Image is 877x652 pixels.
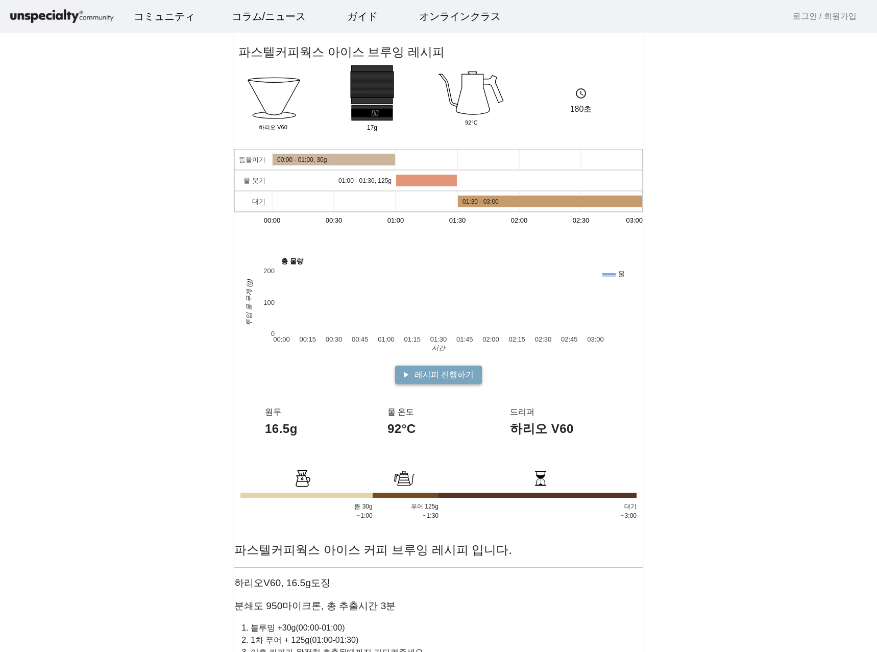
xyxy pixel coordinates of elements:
[411,3,509,30] a: オンラインクラス
[252,198,265,205] text: 대기
[573,216,590,224] text: 02:30
[404,335,421,343] text: 01:15
[439,502,637,511] p: 대기
[482,335,499,343] text: 02:00
[352,335,369,343] text: 00:45
[243,177,265,184] text: 물 붓기
[158,339,170,347] span: 設定
[126,3,203,30] a: コミュニティ
[234,599,643,614] p: 분쇄도 950마이크론, 총 추출시간 3분
[367,124,377,131] tspan: 17g
[264,216,281,224] text: 00:00
[378,335,395,343] text: 01:00
[234,576,643,591] p: 하리오V60, 16.5g도징
[234,251,643,353] svg: A chart.
[510,407,612,417] h3: 드리퍼
[387,421,490,437] h1: 92°C
[132,324,196,349] a: 設定
[240,502,373,511] p: 뜸 30g
[224,3,314,30] a: コラム/ニュース
[259,124,287,130] tspan: 하리오 V60
[793,10,857,22] a: 로그인 / 회원가입
[430,335,447,343] text: 01:30
[373,511,439,520] p: ~1:30
[587,335,604,343] text: 03:00
[387,407,490,417] h3: 물 온도
[535,335,552,343] text: 02:30
[575,87,587,100] mat-icon: schedule
[387,216,404,224] text: 01:00
[251,622,643,634] li: 블루밍 +30g(00:00-01:00)
[299,335,316,343] text: 00:15
[338,177,392,184] text: 01:00 - 01:30, 125g
[281,257,304,265] text: 총 물량
[3,324,67,349] a: ホーム
[339,3,386,30] a: ガイド
[240,511,373,520] p: ~1:00
[439,511,637,520] p: ~3:00
[462,198,499,205] text: 01:30 - 03:00
[618,270,625,278] text: 물
[449,216,466,224] text: 01:30
[326,216,343,224] text: 00:30
[394,468,415,489] img: bloom
[561,335,578,343] text: 02:45
[265,421,367,437] h1: 16.5g
[87,340,112,348] span: チャット
[273,335,290,343] text: 00:00
[234,149,643,251] svg: A chart.
[510,421,612,437] h1: 하리오 V60
[415,369,474,381] span: 레시피 진행하기
[395,366,482,384] button: 레시피 진행하기
[530,468,551,489] img: bloom
[263,299,275,306] text: 100
[251,634,643,646] li: 1차 푸어 + 125g(01:00-01:30)
[239,156,265,163] text: 뜸들이기
[263,267,275,275] text: 200
[292,468,312,489] img: bloom
[511,216,528,224] text: 02:00
[67,324,132,349] a: チャット
[508,335,525,343] text: 02:15
[234,541,643,559] h2: 파스텔커피웍스 아이스 커피 브루잉 레시피 입니다.
[8,8,115,26] img: logo
[538,103,624,115] p: 180초
[277,156,327,163] text: 00:00 - 01:00, 30g
[26,339,44,347] span: ホーム
[265,407,367,417] h3: 원두
[271,330,275,337] text: 0
[245,279,253,326] text: 투입 물 무게 (g)
[626,216,643,224] text: 03:00
[456,335,473,343] text: 01:45
[432,344,446,352] text: 시간
[373,502,439,511] p: 푸어 125g
[326,335,343,343] text: 00:30
[238,43,445,61] h2: 파스텔커피웍스 아이스 브루잉 레시피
